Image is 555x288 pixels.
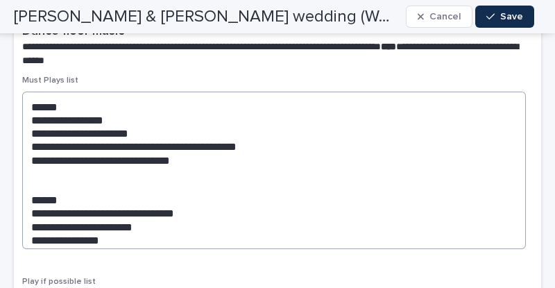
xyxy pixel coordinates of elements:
span: Must Plays list [22,76,78,85]
button: Cancel [406,6,472,28]
span: Play if possible list [22,278,96,286]
span: Save [500,12,523,22]
span: Cancel [429,12,461,22]
h2: [PERSON_NAME] & [PERSON_NAME] wedding (WAEU) - Online Planner [14,7,400,27]
button: Save [475,6,534,28]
